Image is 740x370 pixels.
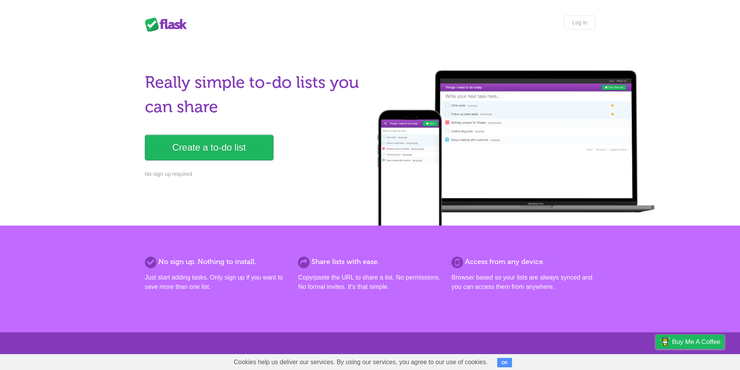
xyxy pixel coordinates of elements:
[497,358,512,367] button: OK
[298,257,442,267] h2: Share lists with ease.
[145,135,273,160] a: Create a to-do list
[145,257,289,267] h2: No sign up. Nothing to install.
[145,70,366,119] h1: Really simple to-do lists you can share
[564,16,595,30] a: Log in
[451,273,595,292] p: Browser based so your lists are always synced and you can access them from anywhere.
[145,17,192,31] div: Flask Lists
[145,273,289,292] p: Just start adding tasks. Only sign up if you want to save more than one list.
[660,335,670,348] img: Buy me a coffee
[451,257,595,267] h2: Access from any device.
[145,170,366,178] p: No sign up required
[656,335,724,349] a: Buy me a coffee
[298,273,442,292] p: Copy/paste the URL to share a list. No permissions. No formal invites. It's that simple.
[226,354,496,370] span: Cookies help us deliver our services. By using our services, you agree to our use of cookies.
[672,335,721,349] span: Buy me a coffee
